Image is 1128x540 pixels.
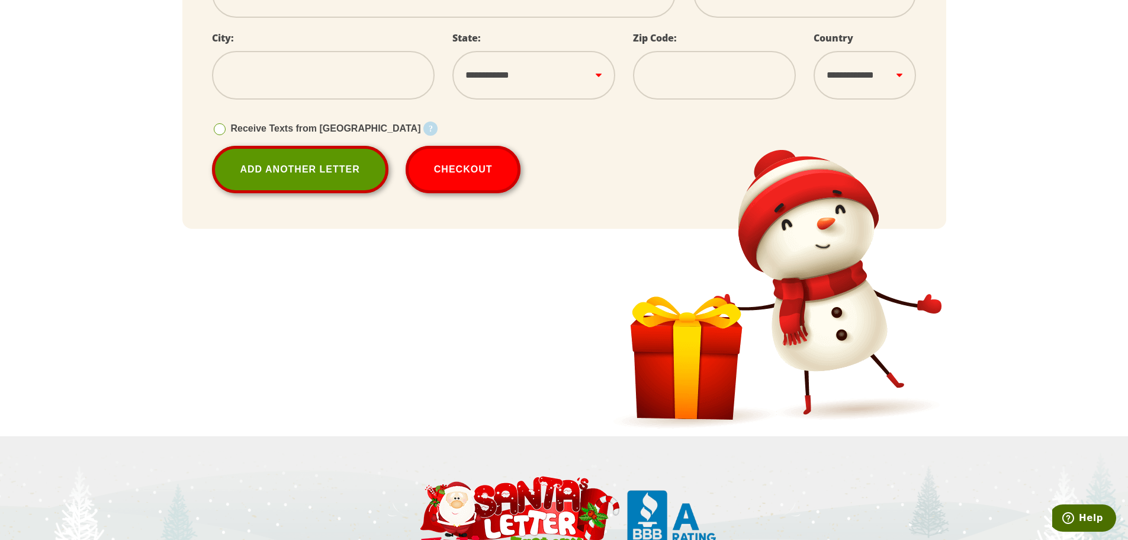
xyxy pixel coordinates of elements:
[212,31,234,44] label: City:
[1052,504,1116,534] iframe: Opens a widget where you can find more information
[406,146,521,193] button: Checkout
[452,31,481,44] label: State:
[814,31,853,44] label: Country
[606,143,946,433] img: Snowman
[633,31,677,44] label: Zip Code:
[231,123,421,133] span: Receive Texts from [GEOGRAPHIC_DATA]
[212,146,388,193] a: Add Another Letter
